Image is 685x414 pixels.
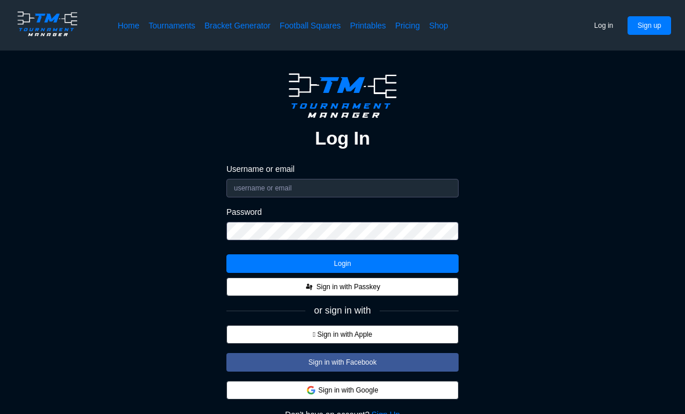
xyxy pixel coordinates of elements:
[226,207,459,217] label: Password
[226,164,459,174] label: Username or email
[585,16,623,35] button: Log in
[149,20,195,31] a: Tournaments
[395,20,420,31] a: Pricing
[628,16,671,35] button: Sign up
[226,254,459,273] button: Login
[307,386,316,395] img: google.d7f092af888a54de79ed9c9303d689d7.svg
[14,9,81,38] img: logo.ffa97a18e3bf2c7d.png
[204,20,271,31] a: Bracket Generator
[280,20,341,31] a: Football Squares
[118,20,139,31] a: Home
[226,381,459,399] button: Sign in with Google
[350,20,386,31] a: Printables
[282,69,403,122] img: logo.ffa97a18e3bf2c7d.png
[315,127,370,150] h2: Log In
[314,305,371,316] span: or sign in with
[305,282,314,291] img: FIDO_Passkey_mark_A_black.dc59a8f8c48711c442e90af6bb0a51e0.svg
[226,179,459,197] input: username or email
[226,353,459,372] button: Sign in with Facebook
[429,20,448,31] a: Shop
[226,325,459,344] button:  Sign in with Apple
[226,278,459,296] button: Sign in with Passkey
